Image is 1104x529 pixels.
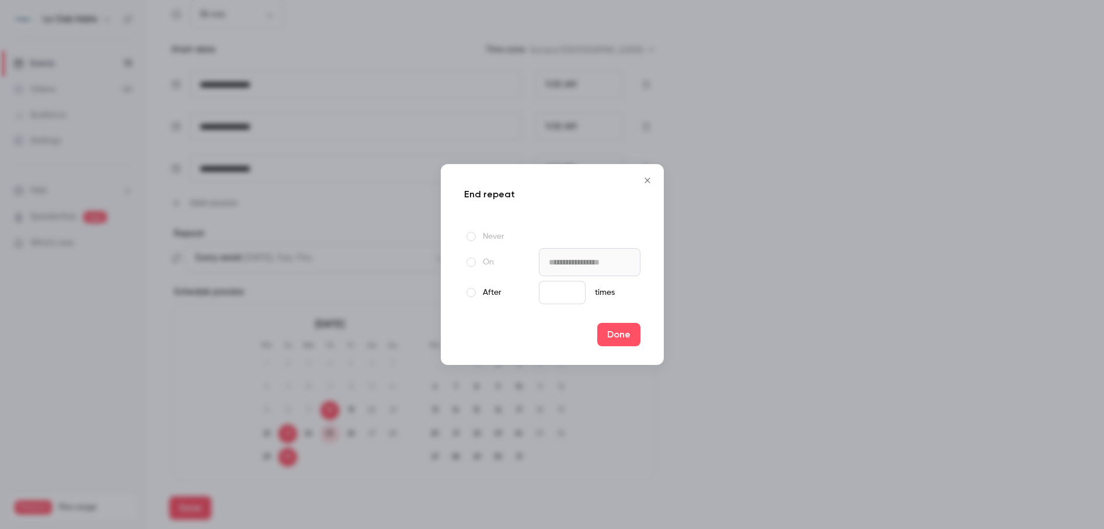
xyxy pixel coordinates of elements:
button: Close [636,169,659,192]
label: After [464,286,534,300]
span: times [595,287,615,298]
input: Tue, February 17 2026 [539,248,640,276]
p: End repeat [464,187,640,201]
button: Done [597,323,640,346]
label: Never [464,229,534,243]
label: On [464,255,534,269]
